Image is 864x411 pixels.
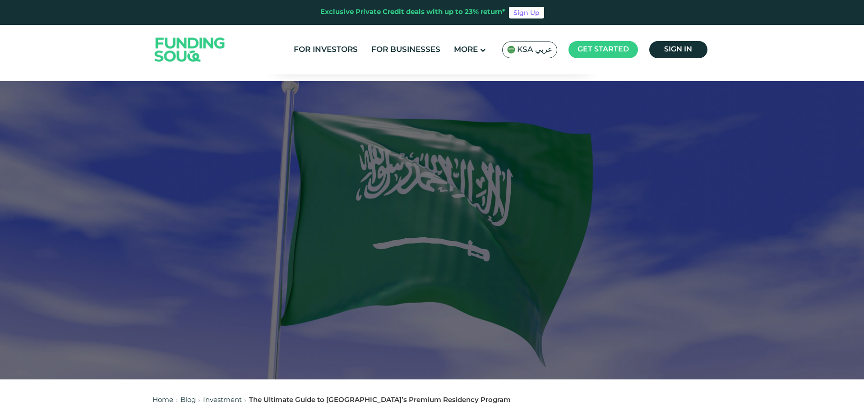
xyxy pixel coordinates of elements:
[249,395,511,406] div: The Ultimate Guide to [GEOGRAPHIC_DATA]’s Premium Residency Program
[649,41,707,58] a: Sign in
[203,397,242,403] a: Investment
[320,7,505,18] div: Exclusive Private Credit deals with up to 23% return*
[291,42,360,57] a: For Investors
[664,46,692,53] span: Sign in
[507,46,515,54] img: SA Flag
[146,27,234,73] img: Logo
[578,46,629,53] span: Get started
[180,397,196,403] a: Blog
[369,42,443,57] a: For Businesses
[517,45,552,55] span: KSA عربي
[509,7,544,18] a: Sign Up
[152,397,173,403] a: Home
[454,46,478,54] span: More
